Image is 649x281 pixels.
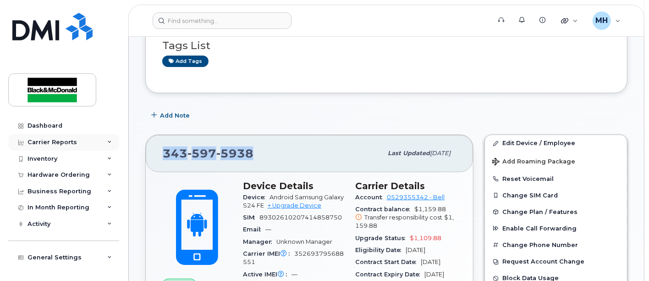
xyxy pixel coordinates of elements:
button: Change Phone Number [485,237,627,253]
span: [DATE] [406,247,425,253]
button: Change SIM Card [485,187,627,204]
span: MH [595,15,608,26]
input: Find something... [153,12,291,29]
span: — [291,271,297,278]
span: 343 [163,146,253,160]
button: Add Note [145,107,198,124]
h3: Carrier Details [355,180,456,191]
span: Enable Call Forwarding [502,225,577,232]
span: $1,159.88 [355,206,456,230]
span: [DATE] [421,259,440,265]
span: 89302610207414858750 [259,214,342,221]
span: Eligibility Date [355,247,406,253]
span: Contract Expiry Date [355,271,424,278]
span: [DATE] [430,150,451,157]
span: [DATE] [424,271,444,278]
span: Android Samsung Galaxy S24 FE [243,194,344,209]
span: Carrier IMEI [243,250,294,257]
span: SIM [243,214,259,221]
div: Maria Hatzopoulos [586,11,627,30]
a: 0529355342 - Bell [387,194,445,201]
span: Last updated [388,150,430,157]
a: Edit Device / Employee [485,135,627,152]
span: Add Note [160,111,190,120]
span: Manager [243,238,276,245]
button: Enable Call Forwarding [485,220,627,237]
span: 5938 [216,146,253,160]
span: Email [243,226,265,233]
a: Add tags [162,56,209,67]
span: Active IMEI [243,271,291,278]
a: + Upgrade Device [268,202,321,209]
span: Device [243,194,269,201]
span: — [265,226,271,233]
div: Quicklinks [555,11,584,30]
button: Request Account Change [485,253,627,270]
span: Contract balance [355,206,414,213]
span: 597 [187,146,216,160]
span: Add Roaming Package [492,158,575,167]
span: Contract Start Date [355,259,421,265]
h3: Tags List [162,40,610,51]
button: Add Roaming Package [485,152,627,170]
span: Change Plan / Features [502,208,577,215]
span: Upgrade Status [355,235,410,242]
button: Reset Voicemail [485,171,627,187]
span: Transfer responsibility cost [364,214,442,221]
button: Change Plan / Features [485,204,627,220]
h3: Device Details [243,180,344,191]
span: Account [355,194,387,201]
span: $1,109.88 [410,235,441,242]
span: Unknown Manager [276,238,332,245]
